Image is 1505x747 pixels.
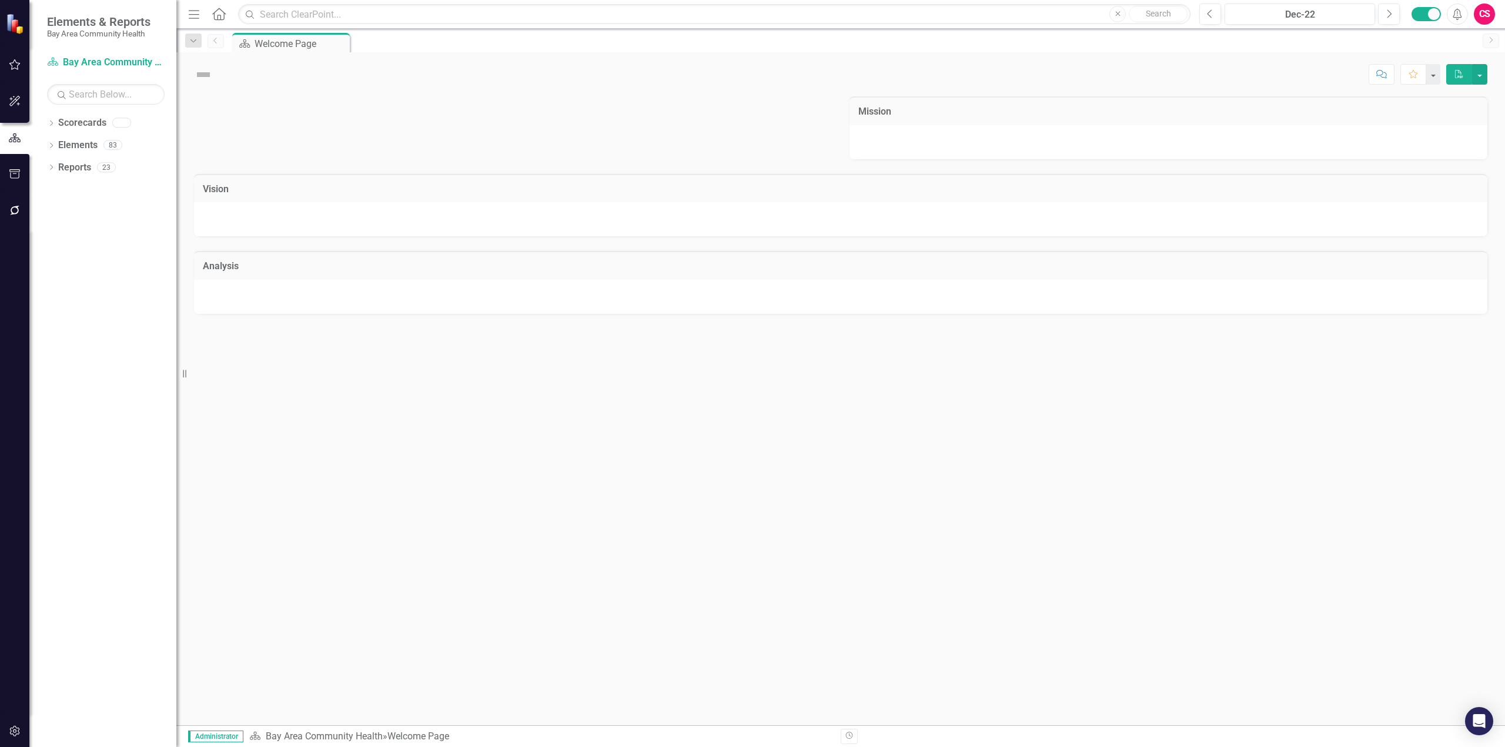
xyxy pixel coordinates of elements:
[97,162,116,172] div: 23
[858,106,1479,117] h3: Mission
[47,84,165,105] input: Search Below...
[255,36,347,51] div: Welcome Page
[1146,9,1171,18] span: Search
[1474,4,1495,25] button: CS
[1129,6,1188,22] button: Search
[188,731,243,742] span: Administrator
[58,161,91,175] a: Reports
[47,29,150,38] small: Bay Area Community Health
[249,730,832,743] div: »
[103,140,122,150] div: 83
[238,4,1190,25] input: Search ClearPoint...
[266,731,383,742] a: Bay Area Community Health
[203,261,1479,272] h3: Analysis
[58,139,98,152] a: Elements
[58,116,106,130] a: Scorecards
[1465,707,1493,735] div: Open Intercom Messenger
[6,14,26,34] img: ClearPoint Strategy
[194,65,213,84] img: Not Defined
[387,731,449,742] div: Welcome Page
[47,56,165,69] a: Bay Area Community Health
[47,15,150,29] span: Elements & Reports
[203,184,1479,195] h3: Vision
[1229,8,1371,22] div: Dec-22
[1225,4,1375,25] button: Dec-22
